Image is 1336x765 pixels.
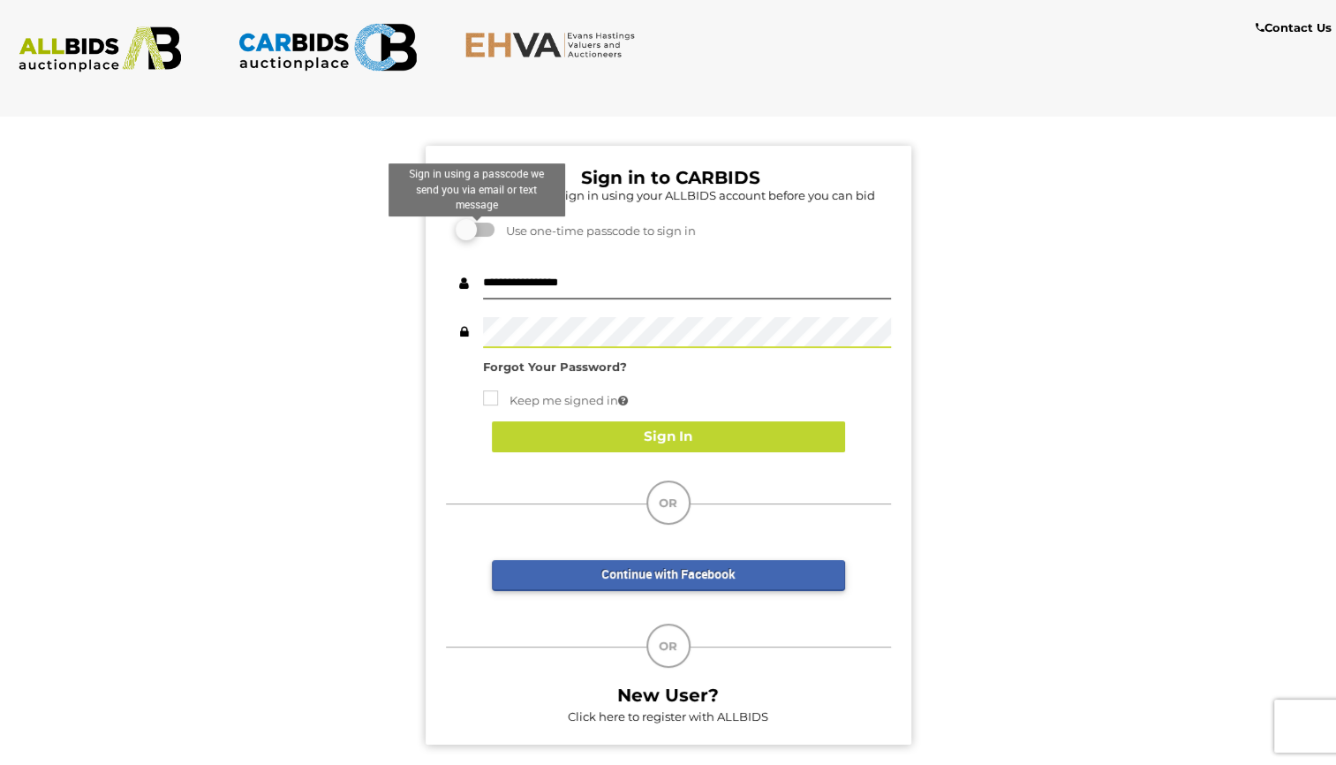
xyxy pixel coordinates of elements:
[464,31,645,58] img: EHVA.com.au
[389,163,565,216] div: Sign in using a passcode we send you via email or text message
[568,709,768,723] a: Click here to register with ALLBIDS
[1256,20,1332,34] b: Contact Us
[1256,18,1336,38] a: Contact Us
[483,360,627,374] a: Forgot Your Password?
[497,223,696,238] span: Use one-time passcode to sign in
[238,18,418,77] img: CARBIDS.com.au
[450,189,891,201] h5: You will need to sign in using your ALLBIDS account before you can bid
[10,27,190,72] img: ALLBIDS.com.au
[492,560,845,591] a: Continue with Facebook
[483,390,628,411] label: Keep me signed in
[617,685,719,706] b: New User?
[646,624,691,668] div: OR
[581,167,760,188] b: Sign in to CARBIDS
[492,421,845,452] button: Sign In
[646,481,691,525] div: OR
